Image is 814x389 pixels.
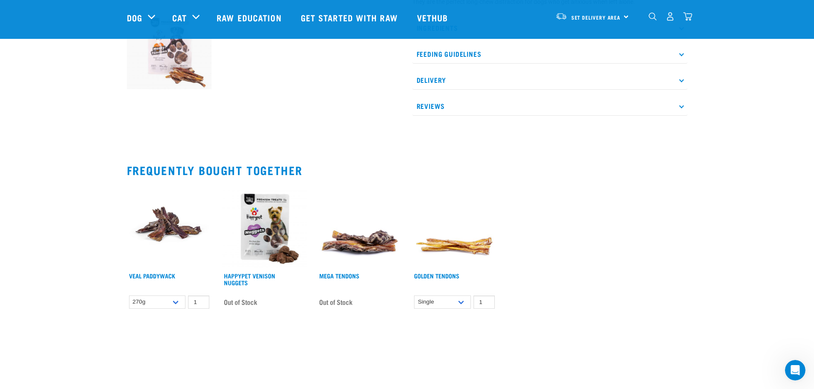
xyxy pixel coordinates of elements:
p: Feeding Guidelines [412,44,688,64]
a: Vethub [408,0,459,35]
a: Get started with Raw [292,0,408,35]
img: home-icon@2x.png [683,12,692,21]
a: Veal Paddywack [129,274,175,277]
span: Out of Stock [224,295,257,308]
img: Stack of Veal Paddywhack For Pets [127,184,212,269]
a: Dog [127,11,142,24]
span: Set Delivery Area [571,16,621,19]
a: Raw Education [208,0,292,35]
input: 1 [188,295,209,309]
img: Happy Pet Meaty Tendons New Package [127,4,212,89]
input: 1 [473,295,495,309]
a: Mega Tendons [319,274,359,277]
img: van-moving.png [555,12,567,20]
img: home-icon-1@2x.png [649,12,657,20]
a: Cat [172,11,187,24]
iframe: Intercom live chat [785,360,805,380]
a: Golden Tendons [414,274,459,277]
span: Out of Stock [319,295,353,308]
img: Happy Pet Nuggets New Package [222,184,307,269]
h2: Frequently bought together [127,164,688,177]
img: user.png [666,12,675,21]
p: Reviews [412,97,688,116]
a: Happypet Venison Nuggets [224,274,275,284]
img: 1293 Golden Tendons 01 [412,184,497,269]
p: Delivery [412,70,688,90]
img: 1295 Mega Tendons 01 [317,184,402,269]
